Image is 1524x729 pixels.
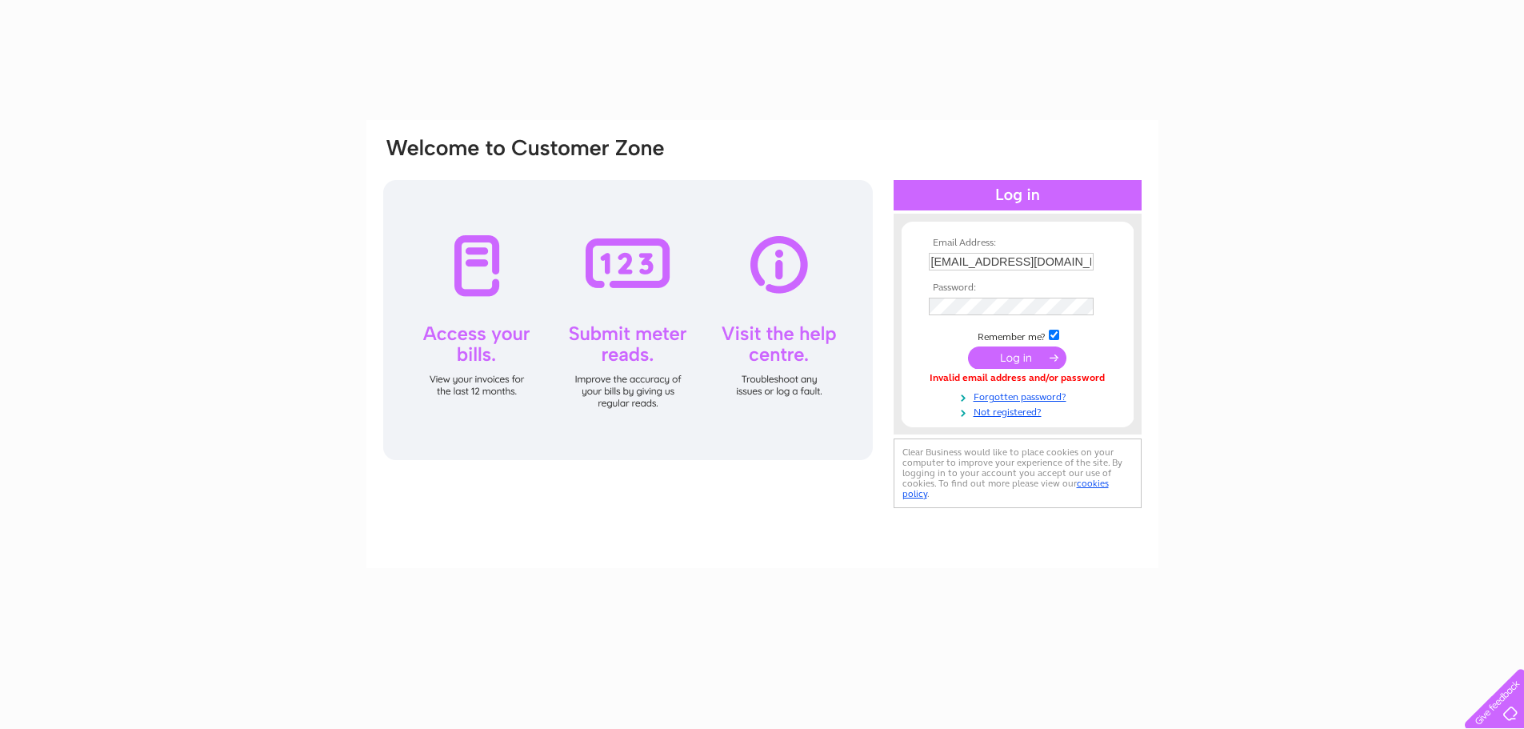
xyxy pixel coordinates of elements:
[925,238,1110,249] th: Email Address:
[968,346,1066,369] input: Submit
[894,439,1142,508] div: Clear Business would like to place cookies on your computer to improve your experience of the sit...
[929,373,1106,384] div: Invalid email address and/or password
[929,403,1110,419] a: Not registered?
[925,327,1110,343] td: Remember me?
[902,478,1109,499] a: cookies policy
[929,388,1110,403] a: Forgotten password?
[925,282,1110,294] th: Password:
